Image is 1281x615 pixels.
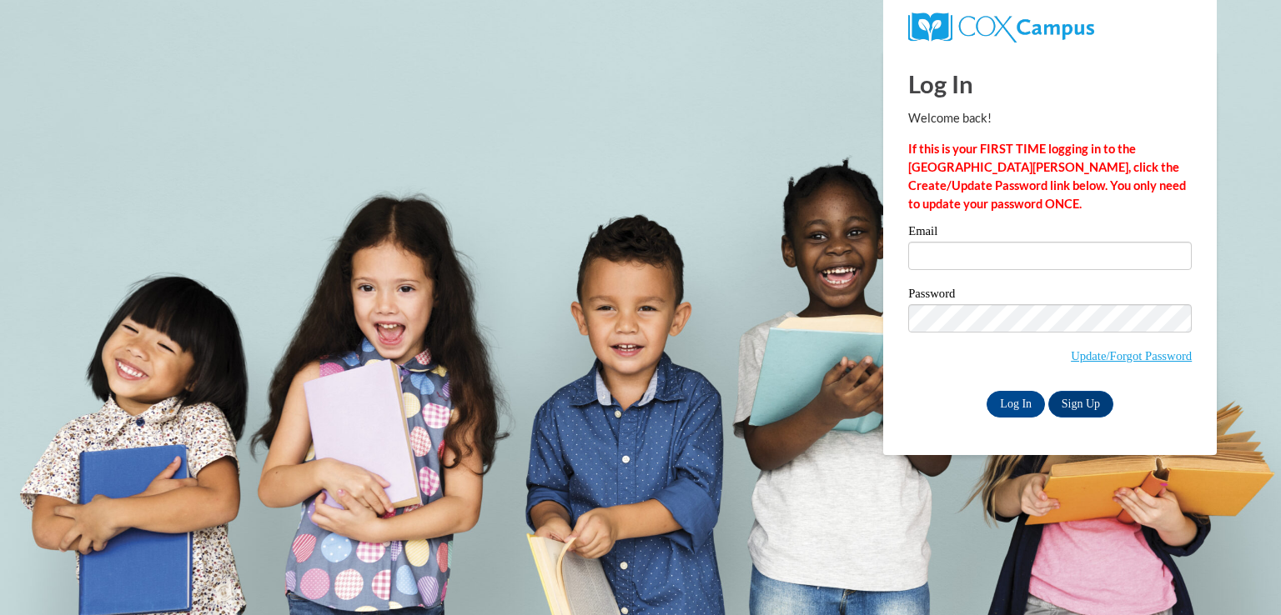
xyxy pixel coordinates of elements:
input: Log In [987,391,1045,417]
a: COX Campus [908,19,1094,33]
img: COX Campus [908,12,1094,42]
label: Email [908,225,1192,242]
p: Welcome back! [908,109,1192,127]
a: Update/Forgot Password [1071,349,1192,362]
strong: If this is your FIRST TIME logging in to the [GEOGRAPHIC_DATA][PERSON_NAME], click the Create/Upd... [908,142,1186,211]
label: Password [908,287,1192,304]
a: Sign Up [1048,391,1113,417]
h1: Log In [908,67,1192,101]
